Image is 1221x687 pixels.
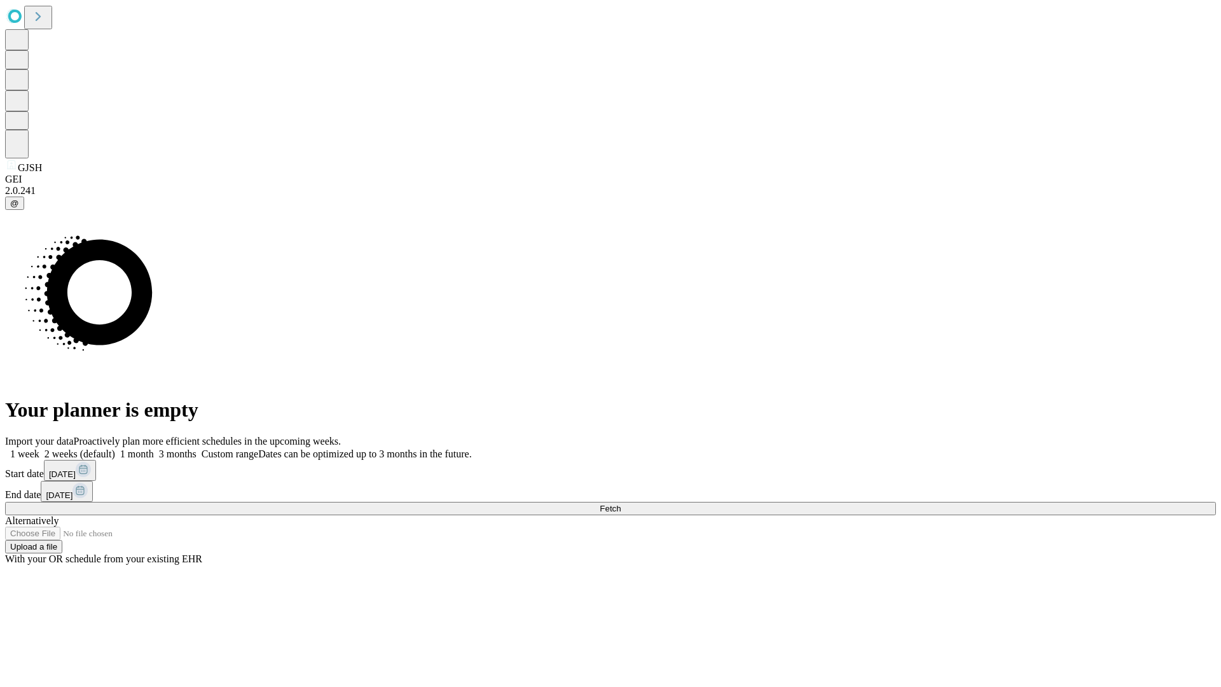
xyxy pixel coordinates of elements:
span: 1 month [120,448,154,459]
span: Custom range [202,448,258,459]
div: End date [5,481,1216,502]
span: Dates can be optimized up to 3 months in the future. [258,448,471,459]
span: 2 weeks (default) [45,448,115,459]
span: 1 week [10,448,39,459]
div: 2.0.241 [5,185,1216,197]
span: @ [10,198,19,208]
span: Alternatively [5,515,59,526]
span: [DATE] [49,469,76,479]
h1: Your planner is empty [5,398,1216,422]
span: Proactively plan more efficient schedules in the upcoming weeks. [74,436,341,447]
span: [DATE] [46,490,72,500]
div: Start date [5,460,1216,481]
span: With your OR schedule from your existing EHR [5,553,202,564]
span: Fetch [600,504,621,513]
button: [DATE] [44,460,96,481]
button: Upload a file [5,540,62,553]
button: Fetch [5,502,1216,515]
div: GEI [5,174,1216,185]
button: [DATE] [41,481,93,502]
button: @ [5,197,24,210]
span: GJSH [18,162,42,173]
span: Import your data [5,436,74,447]
span: 3 months [159,448,197,459]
